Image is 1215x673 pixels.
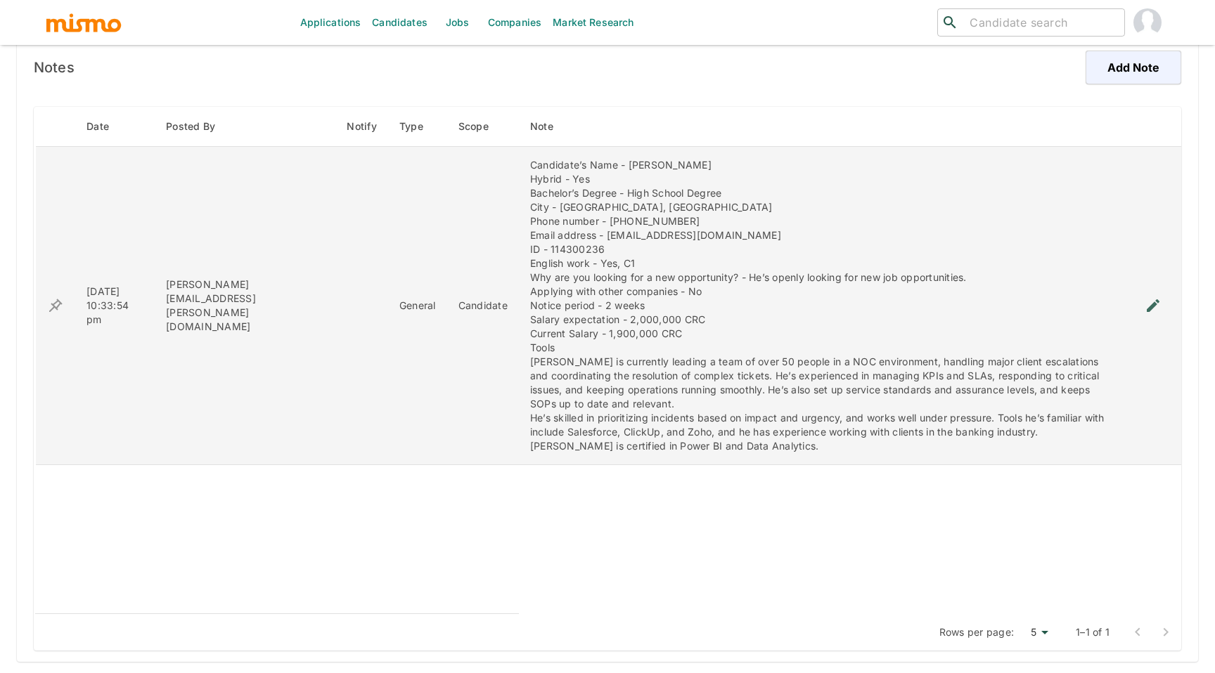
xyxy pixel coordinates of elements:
th: Posted By [155,107,335,147]
img: Paola Pacheco [1133,8,1162,37]
div: 5 [1020,622,1053,643]
p: Rows per page: [939,625,1015,639]
th: Date [75,107,155,147]
th: Scope [447,107,519,147]
th: Notify [335,107,388,147]
p: 1–1 of 1 [1076,625,1110,639]
td: Candidate [447,147,519,465]
td: General [388,147,447,465]
div: Candidate’s Name - [PERSON_NAME] Hybrid - Yes Bachelor’s Degree - High School Degree City - [GEOG... [530,158,1114,453]
th: Type [388,107,447,147]
input: Candidate search [964,13,1119,32]
img: logo [45,12,122,33]
th: Note [519,107,1125,147]
td: [PERSON_NAME][EMAIL_ADDRESS][PERSON_NAME][DOMAIN_NAME] [155,147,335,465]
table: enhanced table [34,107,1181,614]
h6: Notes [34,56,75,79]
button: Add Note [1086,51,1181,84]
td: [DATE] 10:33:54 pm [75,147,155,465]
